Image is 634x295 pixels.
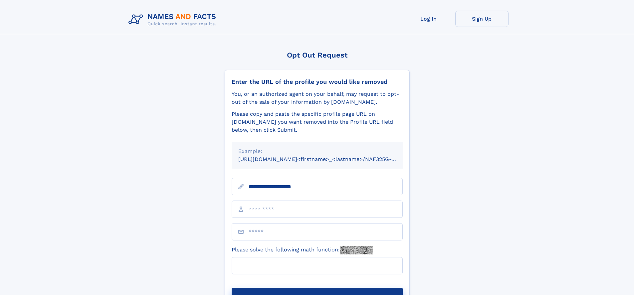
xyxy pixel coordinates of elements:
div: Enter the URL of the profile you would like removed [232,78,403,85]
div: You, or an authorized agent on your behalf, may request to opt-out of the sale of your informatio... [232,90,403,106]
div: Please copy and paste the specific profile page URL on [DOMAIN_NAME] you want removed into the Pr... [232,110,403,134]
div: Example: [238,147,396,155]
small: [URL][DOMAIN_NAME]<firstname>_<lastname>/NAF325G-xxxxxxxx [238,156,415,162]
div: Opt Out Request [225,51,410,59]
a: Sign Up [455,11,509,27]
a: Log In [402,11,455,27]
img: Logo Names and Facts [126,11,222,29]
label: Please solve the following math function: [232,246,373,254]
